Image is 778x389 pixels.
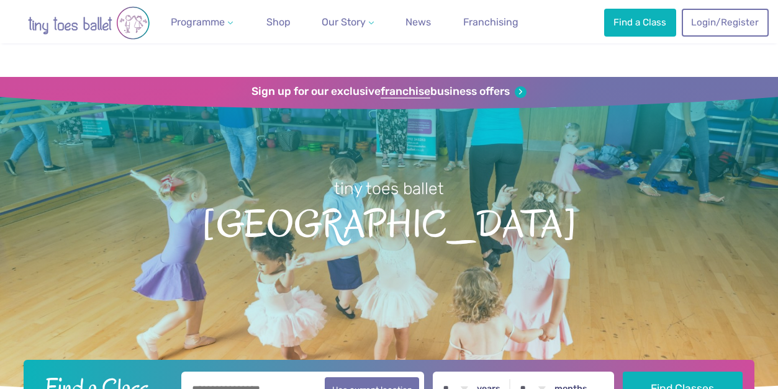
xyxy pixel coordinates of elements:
strong: franchise [381,85,430,99]
span: Our Story [322,16,366,28]
a: Franchising [458,10,523,35]
small: tiny toes ballet [334,179,444,199]
img: tiny toes ballet [14,6,163,40]
a: Our Story [317,10,379,35]
span: Franchising [463,16,518,28]
a: News [400,10,436,35]
span: Programme [171,16,225,28]
a: Sign up for our exclusivefranchisebusiness offers [251,85,527,99]
a: Find a Class [604,9,676,36]
span: Shop [266,16,291,28]
a: Programme [166,10,238,35]
a: Login/Register [682,9,769,36]
span: News [405,16,431,28]
a: Shop [261,10,296,35]
span: [GEOGRAPHIC_DATA] [20,200,758,246]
